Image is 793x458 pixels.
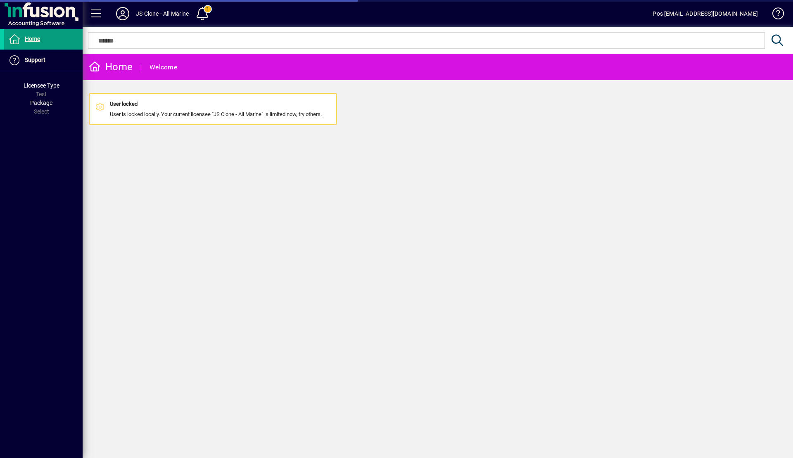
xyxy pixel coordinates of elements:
[25,36,40,42] span: Home
[136,7,189,20] div: JS Clone - All Marine
[110,100,322,118] div: User is locked locally. Your current licensee "JS Clone - All Marine" is limited now, try others.
[110,100,322,108] div: User locked
[4,50,83,71] a: Support
[150,61,177,74] div: Welcome
[653,7,758,20] div: Pos [EMAIL_ADDRESS][DOMAIN_NAME]
[89,60,133,74] div: Home
[30,100,52,106] span: Package
[24,82,59,89] span: Licensee Type
[109,6,136,21] button: Profile
[25,57,45,63] span: Support
[766,2,783,28] a: Knowledge Base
